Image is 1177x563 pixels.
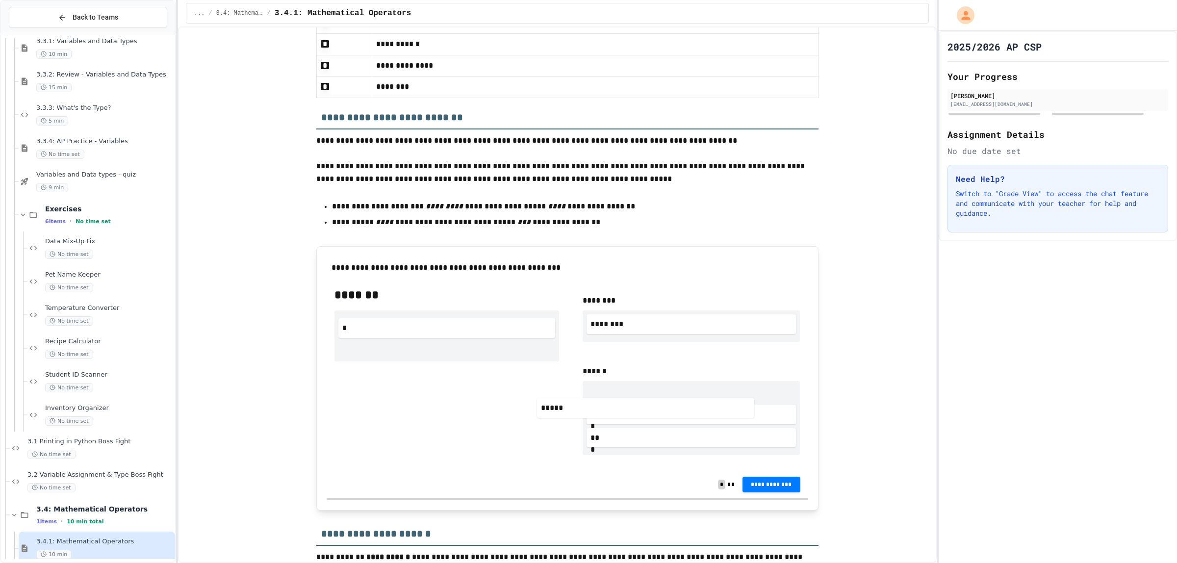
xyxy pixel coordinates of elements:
span: Data Mix-Up Fix [45,237,173,246]
span: Back to Teams [73,12,118,23]
span: 3.3.3: What's the Type? [36,104,173,112]
span: No time set [36,150,84,159]
span: • [61,517,63,525]
span: Temperature Converter [45,304,173,312]
div: My Account [947,4,977,26]
h2: Your Progress [947,70,1168,83]
span: / [267,9,271,17]
span: No time set [45,383,93,392]
span: Exercises [45,205,173,213]
h2: Assignment Details [947,128,1168,141]
span: 3.3.1: Variables and Data Types [36,37,173,46]
span: 5 min [36,116,68,126]
span: No time set [76,218,111,225]
span: / [208,9,212,17]
span: 15 min [36,83,72,92]
div: [PERSON_NAME] [950,91,1165,100]
p: Switch to "Grade View" to access the chat feature and communicate with your teacher for help and ... [956,189,1160,218]
span: 1 items [36,518,57,525]
span: 3.4: Mathematical Operators [36,505,173,513]
span: 9 min [36,183,68,192]
span: No time set [27,483,76,492]
div: No due date set [947,145,1168,157]
span: No time set [45,350,93,359]
span: ... [194,9,205,17]
span: 3.3.2: Review - Variables and Data Types [36,71,173,79]
span: Inventory Organizer [45,404,173,412]
span: 3.4: Mathematical Operators [216,9,263,17]
span: 3.3.4: AP Practice - Variables [36,137,173,146]
h3: Need Help? [956,173,1160,185]
span: Variables and Data types - quiz [36,171,173,179]
span: Recipe Calculator [45,337,173,346]
span: 3.1 Printing in Python Boss Fight [27,437,173,446]
span: 3.4.1: Mathematical Operators [36,537,173,546]
span: Pet Name Keeper [45,271,173,279]
span: No time set [45,250,93,259]
span: 10 min [36,550,72,559]
span: No time set [45,316,93,326]
div: [EMAIL_ADDRESS][DOMAIN_NAME] [950,101,1165,108]
button: Back to Teams [9,7,167,28]
span: No time set [45,416,93,426]
span: No time set [45,283,93,292]
span: Student ID Scanner [45,371,173,379]
span: 6 items [45,218,66,225]
span: 3.4.1: Mathematical Operators [275,7,411,19]
span: • [70,217,72,225]
h1: 2025/2026 AP CSP [947,40,1042,53]
span: 10 min [36,50,72,59]
span: 10 min total [67,518,103,525]
span: 3.2 Variable Assignment & Type Boss Fight [27,471,173,479]
span: No time set [27,450,76,459]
